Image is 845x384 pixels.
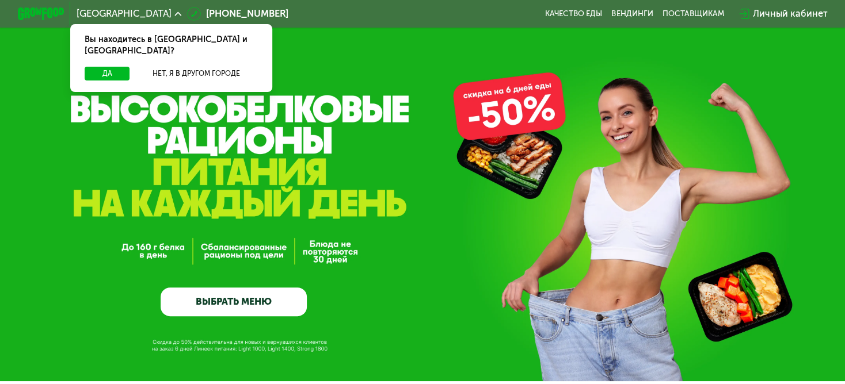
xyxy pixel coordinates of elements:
[545,9,602,18] a: Качество еды
[663,9,724,18] div: поставщикам
[611,9,653,18] a: Вендинги
[135,67,258,80] button: Нет, я в другом городе
[752,7,827,21] div: Личный кабинет
[70,24,272,66] div: Вы находитесь в [GEOGRAPHIC_DATA] и [GEOGRAPHIC_DATA]?
[161,287,307,317] a: ВЫБРАТЬ МЕНЮ
[77,9,172,18] span: [GEOGRAPHIC_DATA]
[187,7,288,21] a: [PHONE_NUMBER]
[85,67,130,80] button: Да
